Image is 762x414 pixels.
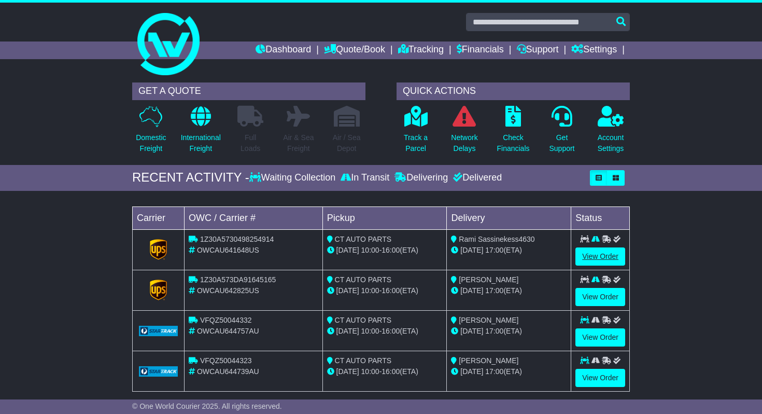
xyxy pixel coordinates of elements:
[361,286,379,295] span: 10:00
[450,105,478,160] a: NetworkDelays
[361,246,379,254] span: 10:00
[460,327,483,335] span: [DATE]
[571,42,617,59] a: Settings
[136,132,166,154] p: Domestic Freight
[575,369,625,387] a: View Order
[451,366,567,377] div: (ETA)
[283,132,314,154] p: Air & Sea Freight
[132,82,365,100] div: GET A QUOTE
[450,172,502,184] div: Delivered
[447,206,571,229] td: Delivery
[150,239,167,260] img: GetCarrierServiceLogo
[335,235,391,243] span: CT AUTO PARTS
[336,327,359,335] span: [DATE]
[485,286,503,295] span: 17:00
[200,235,274,243] span: 1Z30A5730498254914
[459,235,534,243] span: Rami Sassinekess4630
[451,245,567,256] div: (ETA)
[575,247,625,266] a: View Order
[403,105,428,160] a: Track aParcel
[451,132,477,154] p: Network Delays
[197,327,259,335] span: OWCAU644757AU
[457,42,504,59] a: Financials
[459,356,518,365] span: [PERSON_NAME]
[392,172,450,184] div: Delivering
[336,246,359,254] span: [DATE]
[180,105,221,160] a: InternationalFreight
[197,286,259,295] span: OWCAU642825US
[185,206,323,229] td: OWC / Carrier #
[517,42,559,59] a: Support
[398,42,444,59] a: Tracking
[200,275,276,284] span: 1Z30A573DA91645165
[404,132,428,154] p: Track a Parcel
[460,246,483,254] span: [DATE]
[327,366,443,377] div: - (ETA)
[485,246,503,254] span: 17:00
[382,327,400,335] span: 16:00
[333,132,361,154] p: Air / Sea Depot
[335,356,391,365] span: CT AUTO PARTS
[197,246,259,254] span: OWCAU641648US
[327,326,443,337] div: - (ETA)
[575,288,625,306] a: View Order
[361,327,379,335] span: 10:00
[139,326,178,336] img: GetCarrierServiceLogo
[575,328,625,347] a: View Order
[459,275,518,284] span: [PERSON_NAME]
[324,42,385,59] a: Quote/Book
[361,367,379,376] span: 10:00
[200,316,252,324] span: VFQZ50044332
[382,286,400,295] span: 16:00
[571,206,630,229] td: Status
[237,132,263,154] p: Full Loads
[459,316,518,324] span: [PERSON_NAME]
[485,367,503,376] span: 17:00
[197,367,259,376] span: OWCAU644739AU
[150,280,167,300] img: GetCarrierServiceLogo
[497,132,529,154] p: Check Financials
[597,105,625,160] a: AccountSettings
[338,172,392,184] div: In Transit
[451,326,567,337] div: (ETA)
[496,105,530,160] a: CheckFinancials
[382,367,400,376] span: 16:00
[485,327,503,335] span: 17:00
[181,132,221,154] p: International Freight
[336,367,359,376] span: [DATE]
[135,105,166,160] a: DomesticFreight
[256,42,311,59] a: Dashboard
[548,105,575,160] a: GetSupport
[335,275,391,284] span: CT AUTO PARTS
[139,366,178,377] img: GetCarrierServiceLogo
[200,356,252,365] span: VFQZ50044323
[249,172,338,184] div: Waiting Collection
[598,132,624,154] p: Account Settings
[327,285,443,296] div: - (ETA)
[322,206,447,229] td: Pickup
[133,206,185,229] td: Carrier
[460,286,483,295] span: [DATE]
[549,132,574,154] p: Get Support
[451,285,567,296] div: (ETA)
[460,367,483,376] span: [DATE]
[132,402,282,410] span: © One World Courier 2025. All rights reserved.
[382,246,400,254] span: 16:00
[336,286,359,295] span: [DATE]
[397,82,630,100] div: QUICK ACTIONS
[132,170,249,185] div: RECENT ACTIVITY -
[327,245,443,256] div: - (ETA)
[335,316,391,324] span: CT AUTO PARTS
